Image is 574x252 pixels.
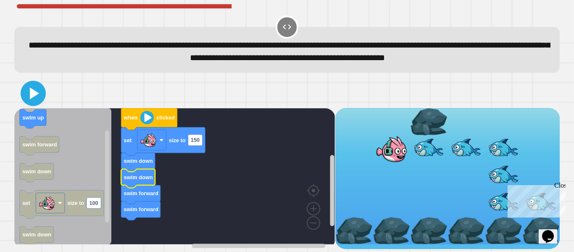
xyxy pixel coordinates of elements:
text: when [124,114,138,121]
text: 150 [191,137,200,143]
text: swim down [124,174,153,180]
text: clicked [156,114,174,121]
text: swim down [22,168,51,175]
text: set [124,137,132,143]
div: Blockly Workspace [14,108,335,249]
text: swim up [22,114,44,121]
text: swim down [22,231,51,238]
iframe: chat widget [539,218,566,244]
text: swim down [124,158,153,164]
text: set [22,200,30,206]
text: 100 [90,200,98,206]
text: size to [169,137,186,143]
text: swim forward [124,206,159,212]
div: Chat with us now!Close [3,3,58,53]
text: swim forward [22,141,57,148]
iframe: chat widget [504,182,566,218]
text: size to [68,200,84,206]
text: swim forward [124,190,159,196]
